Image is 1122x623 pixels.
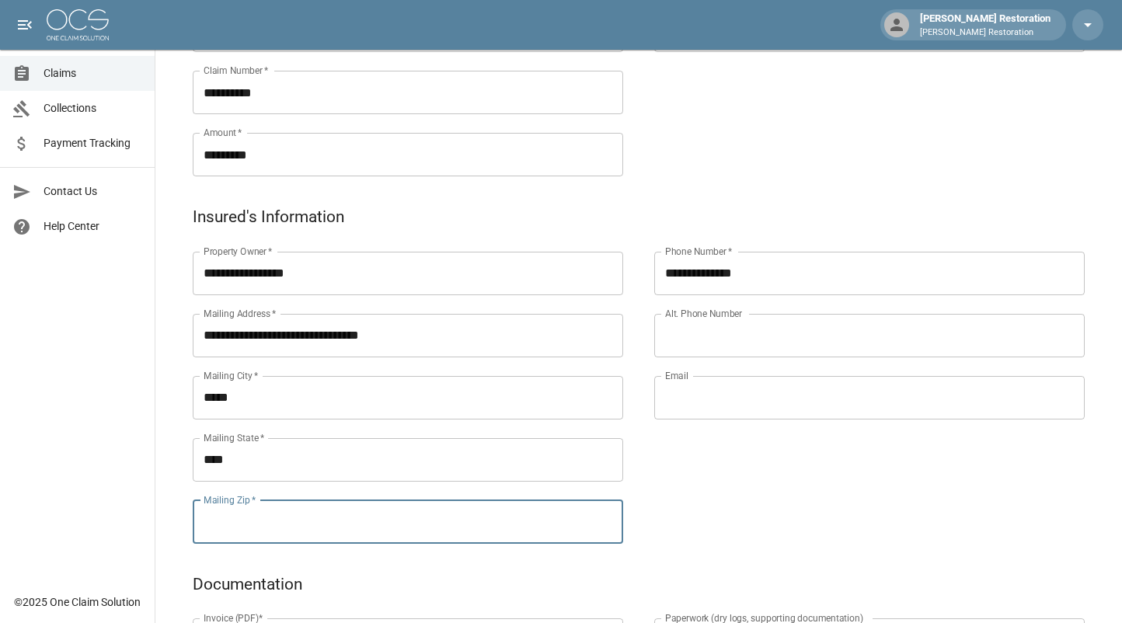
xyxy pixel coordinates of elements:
[204,493,256,506] label: Mailing Zip
[204,245,273,258] label: Property Owner
[47,9,109,40] img: ocs-logo-white-transparent.png
[44,218,142,235] span: Help Center
[204,369,259,382] label: Mailing City
[204,431,264,444] label: Mailing State
[44,183,142,200] span: Contact Us
[920,26,1051,40] p: [PERSON_NAME] Restoration
[665,369,688,382] label: Email
[204,307,276,320] label: Mailing Address
[665,307,742,320] label: Alt. Phone Number
[665,245,732,258] label: Phone Number
[204,126,242,139] label: Amount
[44,135,142,151] span: Payment Tracking
[204,64,268,77] label: Claim Number
[44,65,142,82] span: Claims
[9,9,40,40] button: open drawer
[44,100,142,117] span: Collections
[14,594,141,610] div: © 2025 One Claim Solution
[914,11,1057,39] div: [PERSON_NAME] Restoration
